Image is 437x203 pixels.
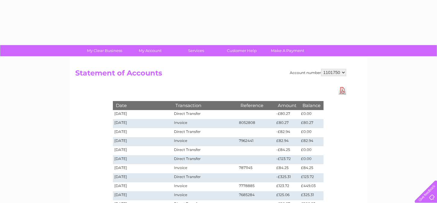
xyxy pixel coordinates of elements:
td: [DATE] [113,128,172,137]
td: Direct Transfer [172,146,237,155]
td: -£82.94 [275,128,299,137]
a: Make A Payment [263,45,312,56]
td: Direct Transfer [172,173,237,182]
th: Reference [237,101,275,110]
td: £80.27 [299,119,324,128]
a: Download Pdf [339,86,346,95]
td: £82.94 [275,137,299,146]
td: [DATE] [113,155,172,164]
td: Direct Transfer [172,155,237,164]
td: [DATE] [113,182,172,191]
td: £0.00 [299,110,324,119]
td: Invoice [172,164,237,173]
td: £0.00 [299,146,324,155]
td: Invoice [172,137,237,146]
td: -£123.72 [275,155,299,164]
td: [DATE] [113,137,172,146]
td: [DATE] [113,191,172,200]
td: [DATE] [113,119,172,128]
a: My Account [126,45,175,56]
td: -£84.25 [275,146,299,155]
h2: Statement of Accounts [75,69,346,80]
td: [DATE] [113,164,172,173]
td: Invoice [172,191,237,200]
td: 7962441 [237,137,275,146]
th: Transaction [172,101,237,110]
a: Services [171,45,221,56]
td: 8052808 [237,119,275,128]
td: £82.94 [299,137,324,146]
td: 7778885 [237,182,275,191]
td: -£80.27 [275,110,299,119]
td: Direct Transfer [172,110,237,119]
td: £449.03 [299,182,324,191]
td: £80.27 [275,119,299,128]
td: £84.25 [275,164,299,173]
td: -£325.31 [275,173,299,182]
td: £0.00 [299,155,324,164]
td: £0.00 [299,128,324,137]
td: [DATE] [113,173,172,182]
div: Account number [290,69,346,76]
a: Customer Help [217,45,267,56]
a: My Clear Business [80,45,129,56]
td: 7871145 [237,164,275,173]
td: Invoice [172,119,237,128]
td: £325.31 [299,191,324,200]
td: Direct Transfer [172,128,237,137]
th: Balance [299,101,324,110]
td: £123.72 [299,173,324,182]
td: 7685284 [237,191,275,200]
td: [DATE] [113,110,172,119]
td: [DATE] [113,146,172,155]
td: Invoice [172,182,237,191]
td: £123.72 [275,182,299,191]
th: Date [113,101,172,110]
td: £125.06 [275,191,299,200]
th: Amount [275,101,299,110]
td: £84.25 [299,164,324,173]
